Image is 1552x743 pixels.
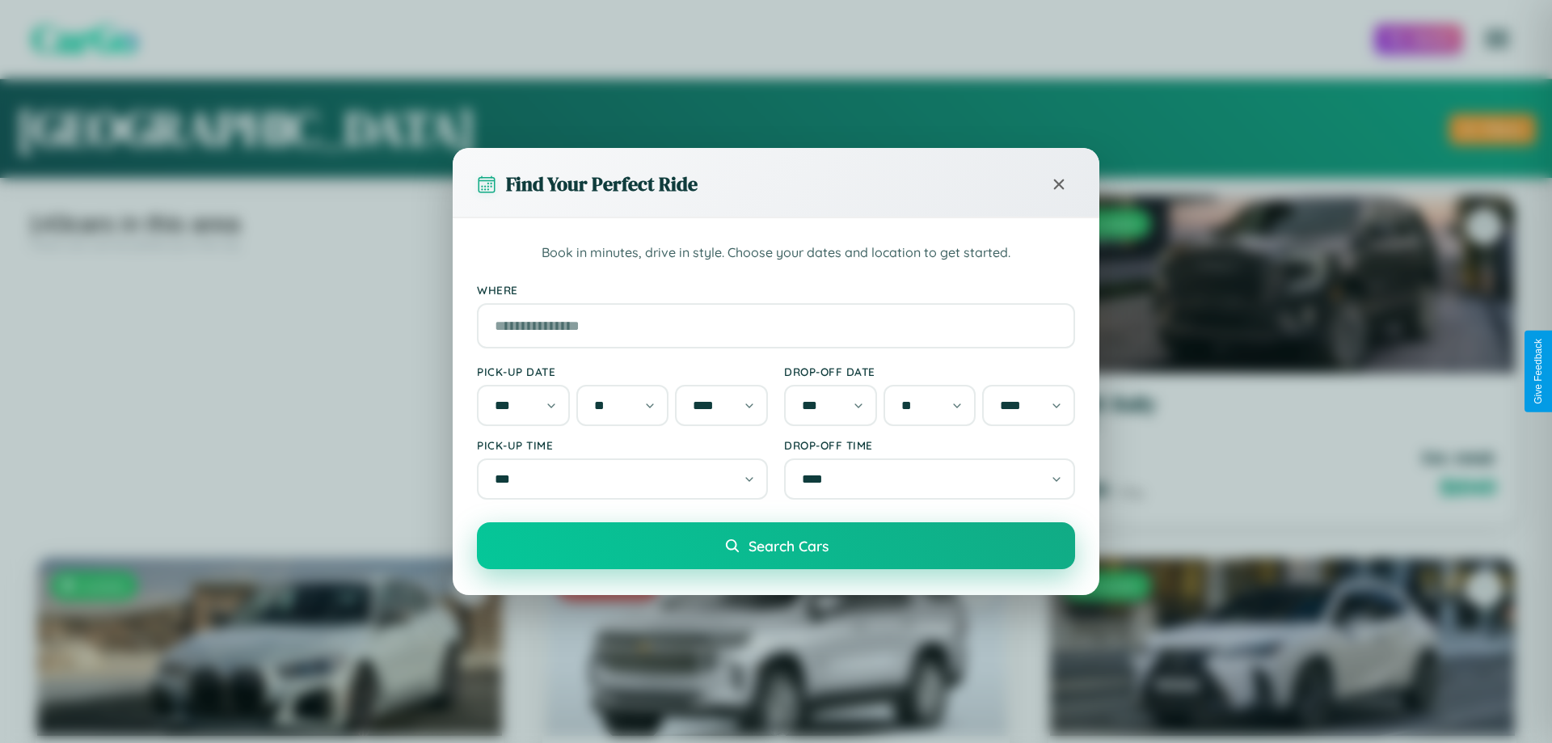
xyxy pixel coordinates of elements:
[477,243,1075,264] p: Book in minutes, drive in style. Choose your dates and location to get started.
[749,537,829,555] span: Search Cars
[477,283,1075,297] label: Where
[477,522,1075,569] button: Search Cars
[477,365,768,378] label: Pick-up Date
[506,171,698,197] h3: Find Your Perfect Ride
[477,438,768,452] label: Pick-up Time
[784,365,1075,378] label: Drop-off Date
[784,438,1075,452] label: Drop-off Time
